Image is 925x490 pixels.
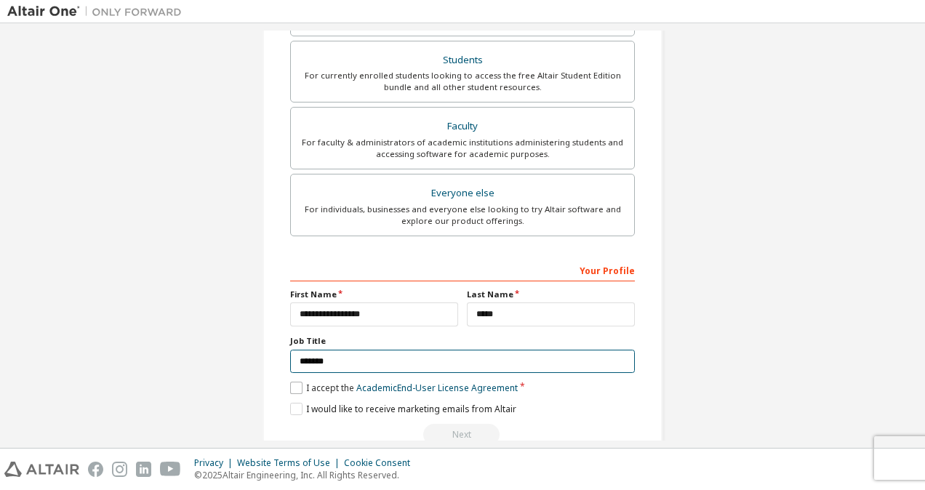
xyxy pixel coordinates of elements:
[290,424,635,446] div: You need to provide your academic email
[88,462,103,477] img: facebook.svg
[7,4,189,19] img: Altair One
[300,116,625,137] div: Faculty
[194,457,237,469] div: Privacy
[300,70,625,93] div: For currently enrolled students looking to access the free Altair Student Edition bundle and all ...
[356,382,518,394] a: Academic End-User License Agreement
[290,289,458,300] label: First Name
[290,258,635,281] div: Your Profile
[290,382,518,394] label: I accept the
[344,457,419,469] div: Cookie Consent
[112,462,127,477] img: instagram.svg
[4,462,79,477] img: altair_logo.svg
[300,183,625,204] div: Everyone else
[237,457,344,469] div: Website Terms of Use
[467,289,635,300] label: Last Name
[300,50,625,71] div: Students
[194,469,419,481] p: © 2025 Altair Engineering, Inc. All Rights Reserved.
[290,403,516,415] label: I would like to receive marketing emails from Altair
[300,137,625,160] div: For faculty & administrators of academic institutions administering students and accessing softwa...
[290,335,635,347] label: Job Title
[300,204,625,227] div: For individuals, businesses and everyone else looking to try Altair software and explore our prod...
[136,462,151,477] img: linkedin.svg
[160,462,181,477] img: youtube.svg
